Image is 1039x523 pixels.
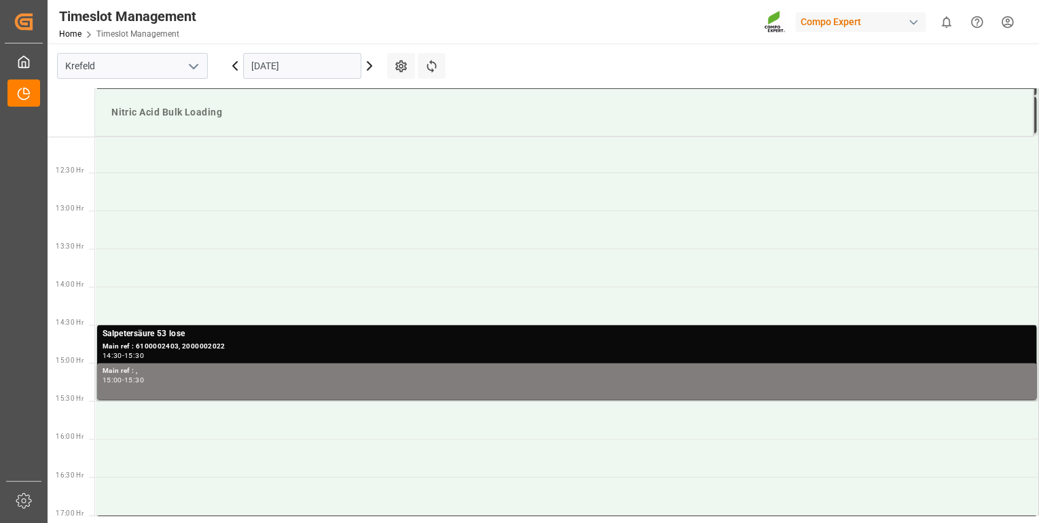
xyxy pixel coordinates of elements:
button: Compo Expert [795,9,931,35]
button: Help Center [962,7,992,37]
a: Home [59,29,81,39]
div: 15:00 [103,377,122,383]
span: 14:30 Hr [56,319,84,326]
div: Main ref : , [103,365,1031,377]
div: 15:30 [124,377,144,383]
div: - [122,353,124,359]
div: 15:30 [124,353,144,359]
span: 15:30 Hr [56,395,84,402]
span: 14:00 Hr [56,281,84,288]
div: Salpetersäure 53 lose [103,327,1031,341]
input: Type to search/select [57,53,208,79]
span: 16:00 Hr [56,433,84,440]
button: show 0 new notifications [931,7,962,37]
div: Nitric Acid Bulk Loading [106,100,1022,125]
span: 16:30 Hr [56,471,84,478]
span: 15:00 Hr [56,357,84,364]
span: 13:30 Hr [56,242,84,250]
div: - [122,377,124,383]
div: Timeslot Management [59,6,196,26]
img: Screenshot%202023-09-29%20at%2010.02.21.png_1712312052.png [764,10,786,34]
span: 12:30 Hr [56,166,84,174]
div: Main ref : 6100002403, 2000002022 [103,341,1031,353]
button: open menu [183,56,203,77]
div: Compo Expert [795,12,926,32]
span: 13:00 Hr [56,204,84,212]
span: 17:00 Hr [56,509,84,516]
div: 14:30 [103,353,122,359]
input: DD.MM.YYYY [243,53,361,79]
